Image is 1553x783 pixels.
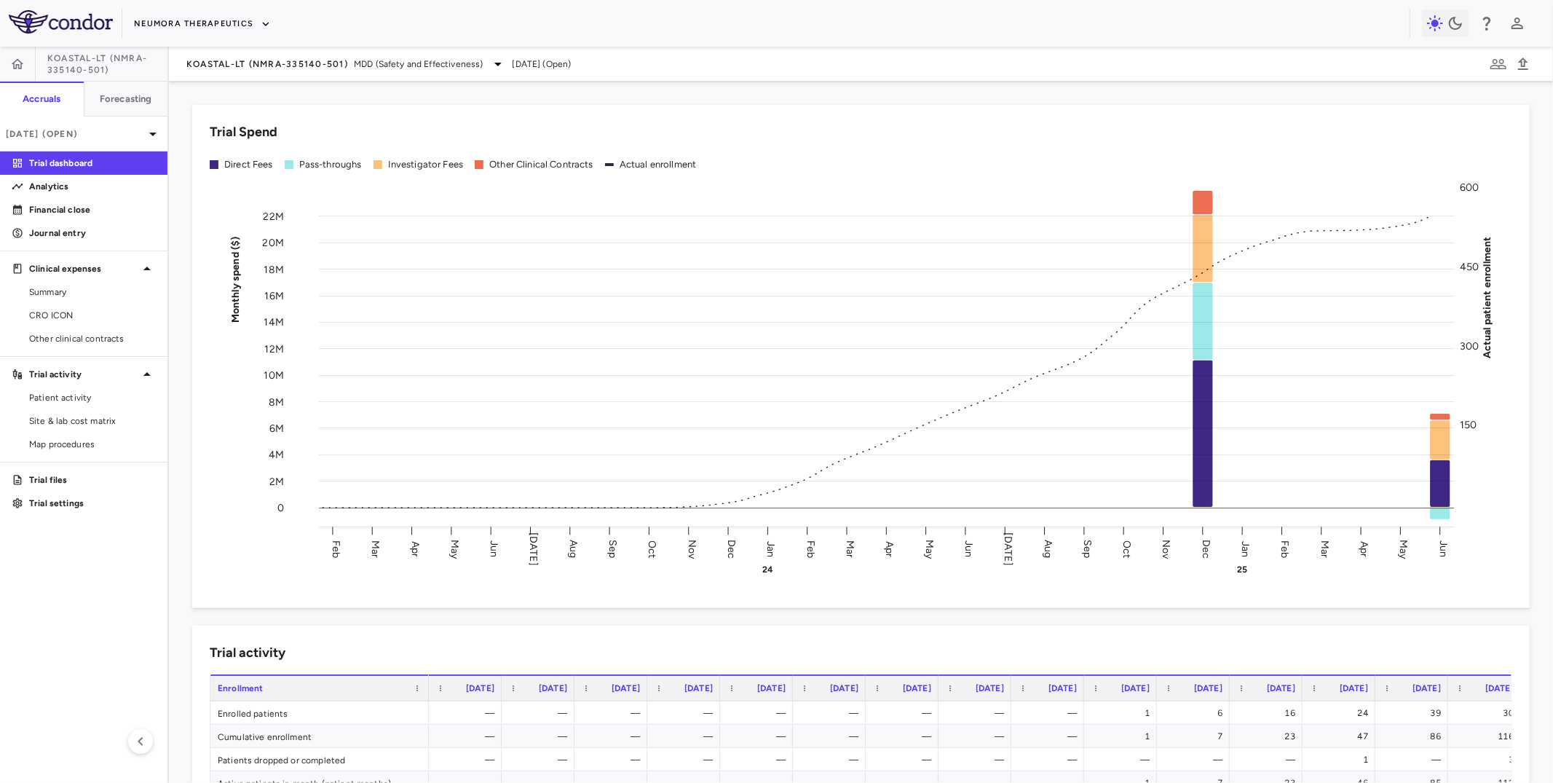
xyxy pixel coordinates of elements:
[229,236,242,323] tspan: Monthly spend ($)
[1460,260,1479,272] tspan: 450
[1481,236,1493,358] tspan: Actual patient enrollment
[647,540,659,557] text: Oct
[29,414,156,428] span: Site & lab cost matrix
[1243,725,1295,748] div: 23
[952,701,1004,725] div: —
[224,158,273,171] div: Direct Fees
[354,58,483,71] span: MDD (Safety and Effectiveness)
[660,725,713,748] div: —
[277,502,284,514] tspan: 0
[218,683,264,693] span: Enrollment
[879,701,931,725] div: —
[269,422,284,435] tspan: 6M
[606,540,619,558] text: Sep
[1316,748,1368,771] div: 1
[588,701,640,725] div: —
[1170,748,1222,771] div: —
[1081,540,1094,558] text: Sep
[884,540,896,556] text: Apr
[29,203,156,216] p: Financial close
[830,683,858,693] span: [DATE]
[806,748,858,771] div: —
[1359,540,1371,556] text: Apr
[442,725,494,748] div: —
[806,701,858,725] div: —
[448,539,461,559] text: May
[210,725,429,747] div: Cumulative enrollment
[264,263,284,275] tspan: 18M
[879,748,931,771] div: —
[1267,683,1295,693] span: [DATE]
[1398,539,1410,559] text: May
[134,12,271,36] button: Neumora Therapeutics
[684,683,713,693] span: [DATE]
[515,725,567,748] div: —
[1319,540,1331,557] text: Mar
[805,540,817,557] text: Feb
[265,290,284,302] tspan: 16M
[1200,539,1212,558] text: Dec
[844,540,856,557] text: Mar
[1170,725,1222,748] div: 7
[29,309,156,322] span: CRO ICON
[806,725,858,748] div: —
[963,540,975,557] text: Jun
[29,473,156,487] p: Trial files
[210,748,429,771] div: Patients dropped or completed
[1485,683,1514,693] span: [DATE]
[903,683,931,693] span: [DATE]
[489,158,593,171] div: Other Clinical Contracts
[47,52,167,76] span: KOASTAL-LT (NMRA-335140-501)
[923,539,936,559] text: May
[976,683,1004,693] span: [DATE]
[1121,540,1134,557] text: Oct
[1279,540,1292,557] text: Feb
[442,748,494,771] div: —
[1024,725,1077,748] div: —
[186,58,348,70] span: KOASTAL-LT (NMRA-335140-501)
[733,701,786,725] div: —
[409,540,422,556] text: Apr
[265,342,284,355] tspan: 12M
[269,449,284,461] tspan: 4M
[1460,339,1479,352] tspan: 300
[29,368,138,381] p: Trial activity
[210,701,429,724] div: Enrolled patients
[515,748,567,771] div: —
[1412,683,1441,693] span: [DATE]
[299,158,362,171] div: Pass-throughs
[879,725,931,748] div: —
[725,539,738,558] text: Dec
[1388,701,1441,725] div: 39
[762,564,773,575] text: 24
[1461,725,1514,748] div: 116
[1170,701,1222,725] div: 6
[29,497,156,510] p: Trial settings
[330,540,342,557] text: Feb
[442,701,494,725] div: —
[210,122,277,142] h6: Trial Spend
[264,316,284,328] tspan: 14M
[269,396,284,408] tspan: 8M
[1316,701,1368,725] div: 24
[612,683,640,693] span: [DATE]
[263,237,284,249] tspan: 20M
[757,683,786,693] span: [DATE]
[528,532,540,566] text: [DATE]
[620,158,697,171] div: Actual enrollment
[660,748,713,771] div: —
[952,725,1004,748] div: —
[29,391,156,404] span: Patient activity
[269,475,284,487] tspan: 2M
[765,540,778,556] text: Jan
[1461,748,1514,771] div: 3
[1161,539,1173,559] text: Nov
[952,748,1004,771] div: —
[1097,748,1150,771] div: —
[1243,701,1295,725] div: 16
[29,180,156,193] p: Analytics
[369,540,382,557] text: Mar
[29,332,156,345] span: Other clinical contracts
[1460,419,1477,431] tspan: 150
[29,286,156,299] span: Summary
